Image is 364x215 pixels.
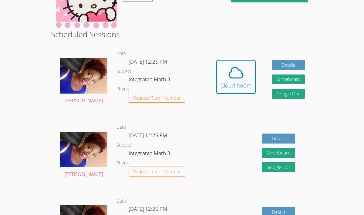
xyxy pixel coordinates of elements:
img: avatar.png [60,58,107,94]
a: Google Doc [272,89,305,99]
div: Cloud Room [221,81,251,90]
button: Cloud Room [216,60,256,94]
dt: Phone [116,159,129,167]
dt: Phone [116,85,129,93]
a: Google Doc [262,162,295,172]
span: [DATE] 12:25 PM [129,132,167,139]
dt: Subject [116,68,131,75]
dt: Subject [116,141,131,149]
dt: Date [116,50,126,58]
span: [DATE] 12:25 PM [129,58,167,65]
a: Details [272,60,305,70]
h2: Scheduled Sessions [51,28,313,40]
button: Request Tutor Number [129,93,185,103]
a: Details [262,134,295,144]
button: Whiteboard [262,148,295,158]
span: [DATE] 12:25 PM [129,205,167,212]
button: Request Tutor Number [129,167,185,177]
span: Request Tutor Number [133,96,181,100]
a: [PERSON_NAME] [60,58,107,105]
dt: Date [116,197,126,205]
img: avatar.png [60,132,107,167]
a: [PERSON_NAME] [60,132,107,179]
span: Request Tutor Number [133,169,181,174]
dt: Date [116,124,126,131]
dd: Integrated Math 3 [129,149,171,159]
button: Whiteboard [272,74,305,84]
dd: Integrated Math 3 [129,75,171,85]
